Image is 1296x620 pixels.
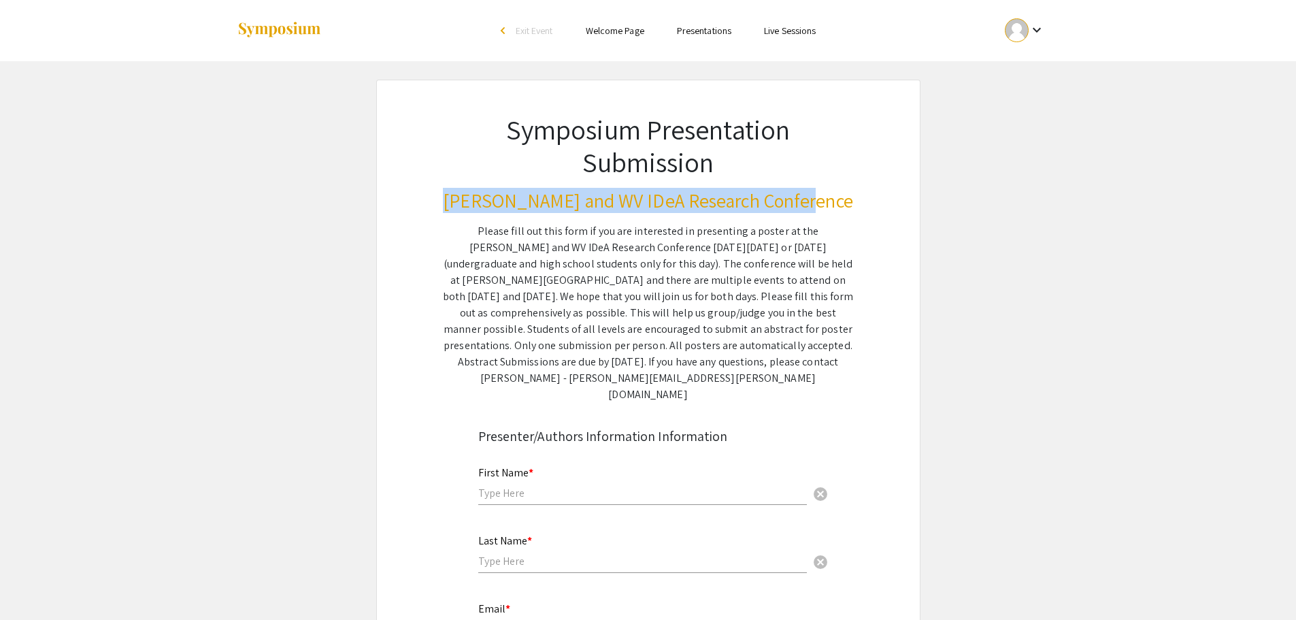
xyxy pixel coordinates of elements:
img: Symposium by ForagerOne [237,21,322,39]
mat-label: Last Name [478,534,532,548]
a: Presentations [677,25,731,37]
span: cancel [812,554,829,570]
a: Live Sessions [764,25,816,37]
button: Expand account dropdown [991,15,1059,46]
a: Welcome Page [586,25,644,37]
input: Type Here [478,486,807,500]
h1: Symposium Presentation Submission [443,113,854,178]
div: Presenter/Authors Information Information [478,426,818,446]
mat-label: First Name [478,466,533,480]
iframe: Chat [10,559,58,610]
mat-icon: Expand account dropdown [1029,22,1045,38]
mat-label: Email [478,602,510,616]
div: Please fill out this form if you are interested in presenting a poster at the [PERSON_NAME] and W... [443,223,854,403]
span: Exit Event [516,25,553,37]
button: Clear [807,547,834,574]
span: cancel [812,486,829,502]
div: arrow_back_ios [501,27,509,35]
h3: [PERSON_NAME] and WV IDeA Research Conference [443,189,854,212]
input: Type Here [478,554,807,568]
button: Clear [807,479,834,506]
